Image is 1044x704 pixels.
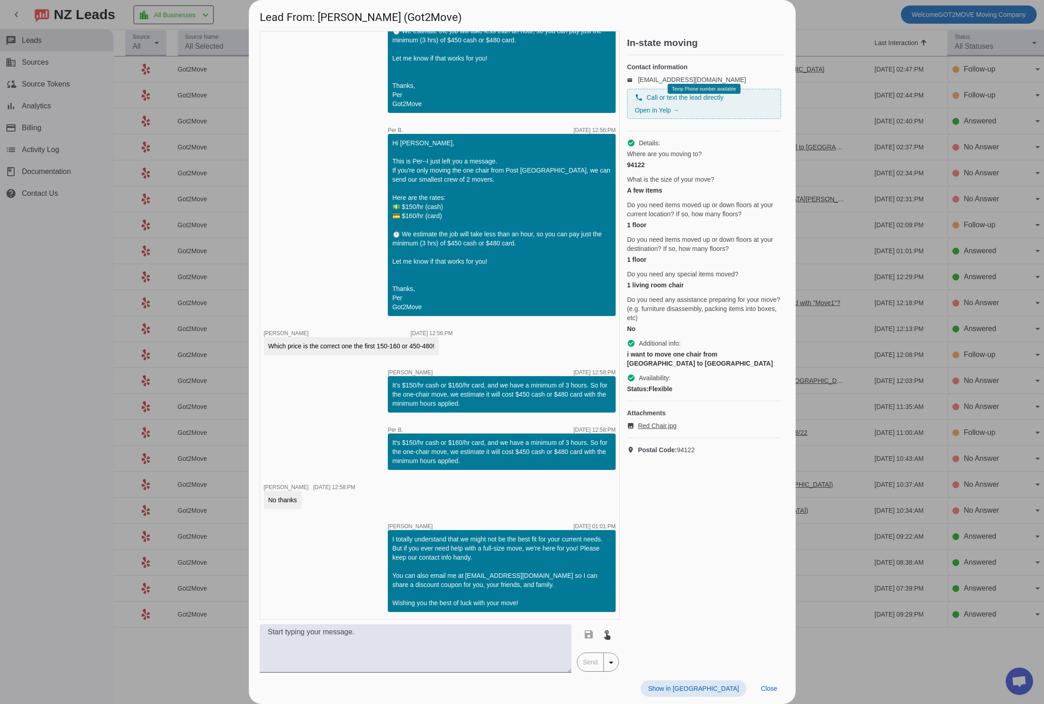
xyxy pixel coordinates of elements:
[627,220,781,230] div: 1 floor
[627,422,638,429] mat-icon: image
[638,76,746,83] a: [EMAIL_ADDRESS][DOMAIN_NAME]
[648,685,739,692] span: Show in [GEOGRAPHIC_DATA]
[761,685,777,692] span: Close
[627,374,635,382] mat-icon: check_circle
[392,381,611,408] div: It's $150/hr cash or $160/hr card, and we have a minimum of 3 hours. So for the one-chair move, w...
[627,139,635,147] mat-icon: check_circle
[627,270,738,279] span: Do you need any special items moved?
[639,138,660,148] span: Details:
[627,255,781,264] div: 1 floor
[627,446,638,454] mat-icon: location_on
[627,186,781,195] div: A few items
[573,524,615,529] div: [DATE] 01:01:PM
[627,324,781,333] div: No
[627,339,635,347] mat-icon: check_circle
[392,535,611,607] div: I totally understand that we might not be the best fit for your current needs. But if you ever ne...
[411,331,453,336] div: [DATE] 12:56:PM
[672,87,735,92] span: Temp Phone number available
[635,93,643,102] mat-icon: phone
[573,427,615,433] div: [DATE] 12:58:PM
[647,93,724,102] span: Call or text the lead directly
[606,657,617,668] mat-icon: arrow_drop_down
[627,200,781,219] span: Do you need items moved up or down floors at your current location? If so, how many floors?
[388,427,403,433] span: Per B.
[627,421,781,430] a: Red Chair.jpg
[627,385,648,393] strong: Status:
[627,77,638,82] mat-icon: email
[627,384,781,393] div: Flexible
[638,445,695,454] span: 94122
[627,160,781,169] div: 94122
[627,175,714,184] span: What is the size of your move?
[573,370,615,375] div: [DATE] 12:58:PM
[639,339,681,348] span: Additional info:
[627,149,702,158] span: Where are you moving to?
[635,107,679,114] a: Open in Yelp →
[627,350,781,368] div: i want to move one chair from [GEOGRAPHIC_DATA] to [GEOGRAPHIC_DATA]
[641,680,746,697] button: Show in [GEOGRAPHIC_DATA]
[264,484,309,490] span: [PERSON_NAME]
[627,408,781,418] h4: Attachments
[638,421,677,430] span: Red Chair.jpg
[638,446,677,454] strong: Postal Code:
[392,138,611,311] div: Hi [PERSON_NAME], This is Per--I just left you a message. If you're only moving the one chair fro...
[268,342,435,351] div: Which price is the correct one the first 150-160 or 450-480!
[392,438,611,465] div: It's $150/hr cash or $160/hr card, and we have a minimum of 3 hours. So for the one-chair move, w...
[573,128,615,133] div: [DATE] 12:56:PM
[388,370,433,375] span: [PERSON_NAME]
[627,281,781,290] div: 1 living room chair
[627,62,781,71] h4: Contact information
[754,680,785,697] button: Close
[388,524,433,529] span: [PERSON_NAME]
[264,330,309,337] span: [PERSON_NAME]
[627,38,785,47] h2: In-state moving
[602,629,612,640] mat-icon: touch_app
[627,235,781,253] span: Do you need items moved up or down floors at your destination? If so, how many floors?
[639,373,671,383] span: Availability:
[268,495,297,505] div: No thanks
[313,485,355,490] div: [DATE] 12:58:PM
[388,128,403,133] span: Per B.
[627,295,781,322] span: Do you need any assistance preparing for your move? (e.g. furniture disassembly, packing items in...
